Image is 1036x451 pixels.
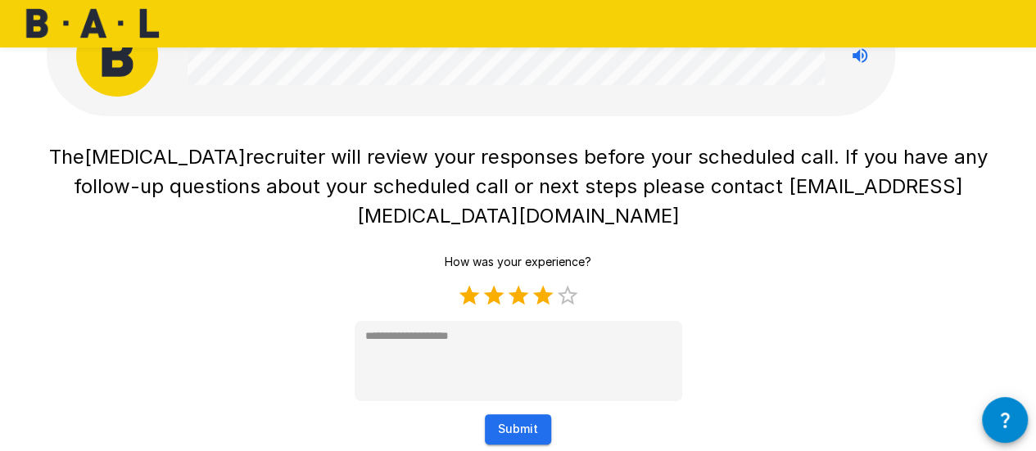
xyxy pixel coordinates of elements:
[49,145,84,169] span: The
[76,15,158,97] img: bal_avatar.png
[844,39,876,72] button: Stop reading questions aloud
[445,254,591,270] p: How was your experience?
[74,145,993,228] span: recruiter will review your responses before your scheduled call. If you have any follow-up questi...
[485,414,551,444] button: Submit
[84,145,246,169] span: [MEDICAL_DATA]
